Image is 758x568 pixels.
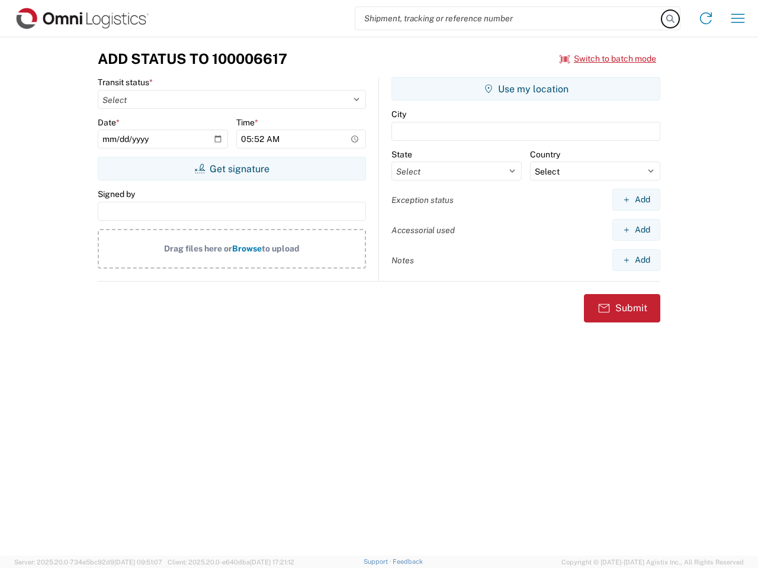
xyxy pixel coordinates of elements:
[355,7,662,30] input: Shipment, tracking or reference number
[584,294,660,322] button: Submit
[530,149,560,160] label: Country
[364,558,393,565] a: Support
[391,195,454,205] label: Exception status
[560,49,656,69] button: Switch to batch mode
[262,244,300,253] span: to upload
[98,50,287,67] h3: Add Status to 100006617
[98,189,135,199] label: Signed by
[391,109,406,120] label: City
[14,559,162,566] span: Server: 2025.20.0-734e5bc92d9
[391,225,455,235] label: Accessorial used
[98,117,120,128] label: Date
[393,558,423,565] a: Feedback
[98,77,153,88] label: Transit status
[612,249,660,271] button: Add
[232,244,262,253] span: Browse
[561,557,744,567] span: Copyright © [DATE]-[DATE] Agistix Inc., All Rights Reserved
[391,149,412,160] label: State
[391,255,414,266] label: Notes
[114,559,162,566] span: [DATE] 09:51:07
[98,157,366,180] button: Get signature
[236,117,258,128] label: Time
[612,189,660,211] button: Add
[164,244,232,253] span: Drag files here or
[612,219,660,241] button: Add
[391,77,660,101] button: Use my location
[250,559,294,566] span: [DATE] 17:21:12
[168,559,294,566] span: Client: 2025.20.0-e640dba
